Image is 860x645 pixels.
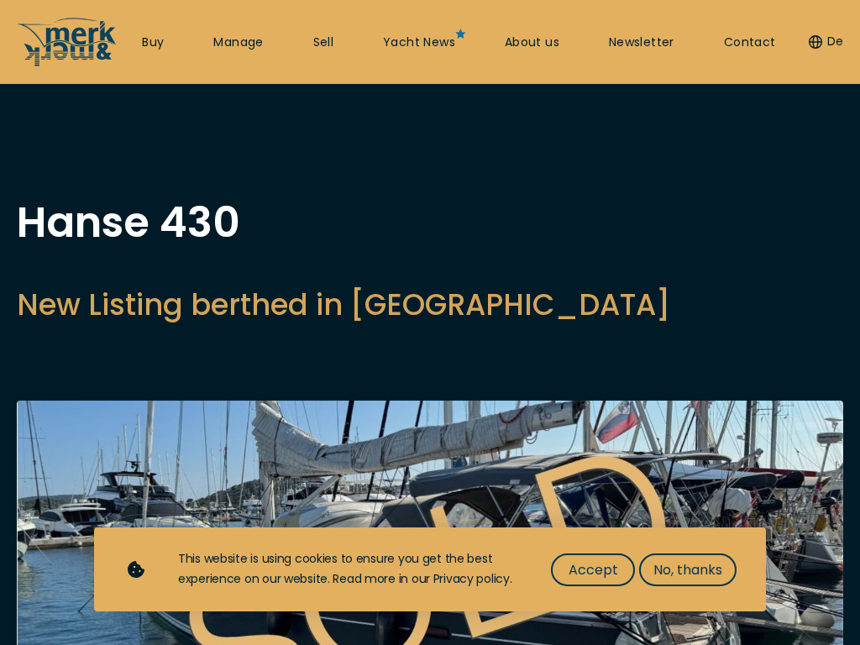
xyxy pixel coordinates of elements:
h2: New Listing berthed in [GEOGRAPHIC_DATA] [17,284,670,325]
button: No, thanks [639,553,737,586]
a: About us [505,34,559,51]
h1: Hanse 430 [17,202,670,244]
div: This website is using cookies to ensure you get the best experience on our website. Read more in ... [178,549,517,590]
a: Manage [213,34,263,51]
a: Newsletter [609,34,674,51]
a: Buy [142,34,164,51]
button: Accept [551,553,635,586]
span: Accept [569,559,618,580]
a: Yacht News [383,34,455,51]
a: Sell [313,34,334,51]
button: De [809,34,843,50]
span: No, thanks [653,559,722,580]
a: Contact [724,34,776,51]
a: Privacy policy [433,570,510,587]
